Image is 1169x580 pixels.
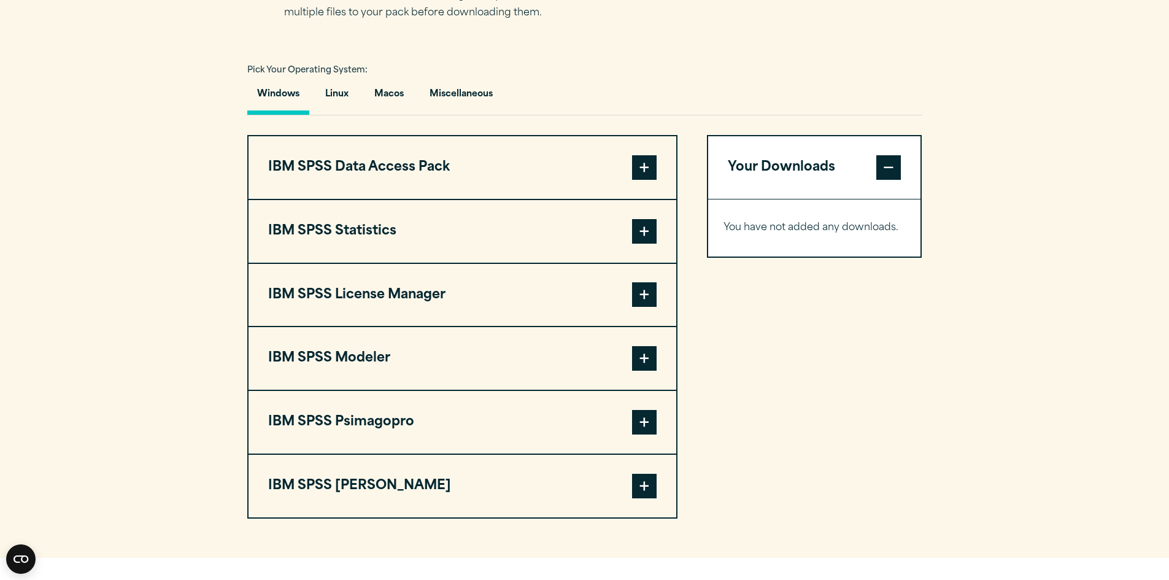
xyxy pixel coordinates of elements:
[247,80,309,115] button: Windows
[247,66,368,74] span: Pick Your Operating System:
[708,136,921,199] button: Your Downloads
[723,219,906,237] p: You have not added any downloads.
[6,544,36,574] button: Open CMP widget
[420,80,503,115] button: Miscellaneous
[315,80,358,115] button: Linux
[249,200,676,263] button: IBM SPSS Statistics
[249,455,676,517] button: IBM SPSS [PERSON_NAME]
[249,391,676,454] button: IBM SPSS Psimagopro
[365,80,414,115] button: Macos
[708,199,921,257] div: Your Downloads
[249,264,676,327] button: IBM SPSS License Manager
[249,327,676,390] button: IBM SPSS Modeler
[249,136,676,199] button: IBM SPSS Data Access Pack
